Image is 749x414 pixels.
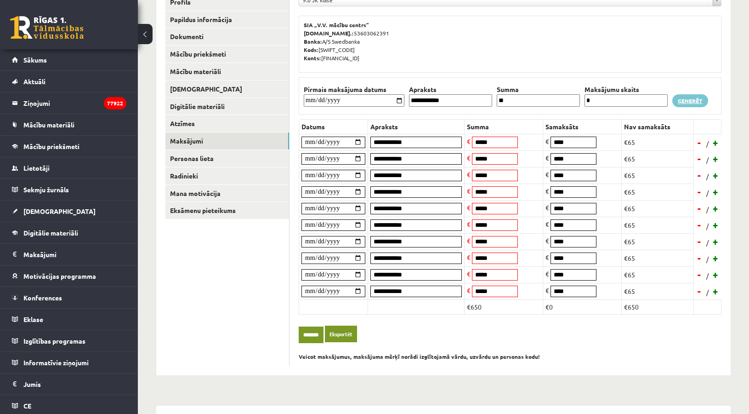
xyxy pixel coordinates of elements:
[12,136,126,157] a: Mācību priekšmeti
[10,16,84,39] a: Rīgas 1. Tālmācības vidusskola
[23,402,31,410] span: CE
[23,337,85,345] span: Izglītības programas
[299,353,540,360] b: Veicot maksājumus, maksājuma mērķī norādi izglītojamā vārdu, uzvārdu un personas kodu!
[711,168,721,182] a: +
[12,157,126,178] a: Lietotāji
[165,28,289,45] a: Dokumenti
[705,205,710,214] span: /
[695,201,704,215] a: -
[325,326,357,343] a: Eksportēt
[582,85,670,94] th: Maksājumu skaits
[23,77,45,86] span: Aktuāli
[12,114,126,135] a: Mācību materiāli
[467,137,471,145] span: €
[622,184,694,200] td: €65
[545,270,549,278] span: €
[23,272,96,280] span: Motivācijas programma
[12,374,126,395] a: Jumis
[12,330,126,351] a: Izglītības programas
[545,220,549,228] span: €
[304,21,716,62] p: 53603062391 A/S Swedbanka [SWIFT_CODE] [FINANCIAL_ID]
[622,134,694,150] td: €65
[165,46,289,63] a: Mācību priekšmeti
[545,236,549,245] span: €
[467,154,471,162] span: €
[622,266,694,283] td: €65
[104,97,126,109] i: 77922
[711,268,721,282] a: +
[12,287,126,308] a: Konferences
[12,71,126,92] a: Aktuāli
[304,29,354,37] b: [DOMAIN_NAME].:
[695,168,704,182] a: -
[467,253,471,261] span: €
[705,155,710,165] span: /
[705,271,710,281] span: /
[165,80,289,98] a: [DEMOGRAPHIC_DATA]
[467,270,471,278] span: €
[165,150,289,167] a: Personas lieta
[165,185,289,202] a: Mana motivācija
[711,201,721,215] a: +
[622,150,694,167] td: €65
[12,49,126,70] a: Sākums
[23,207,96,215] span: [DEMOGRAPHIC_DATA]
[467,170,471,178] span: €
[545,137,549,145] span: €
[622,119,694,134] th: Nav samaksāts
[705,139,710,149] span: /
[304,54,321,62] b: Konts:
[12,352,126,373] a: Informatīvie ziņojumi
[494,85,582,94] th: Summa
[368,119,465,134] th: Apraksts
[165,63,289,80] a: Mācību materiāli
[622,200,694,217] td: €65
[12,265,126,287] a: Motivācijas programma
[711,251,721,265] a: +
[705,188,710,198] span: /
[12,309,126,330] a: Eklase
[705,221,710,231] span: /
[695,251,704,265] a: -
[165,202,289,219] a: Eksāmenu pieteikums
[12,244,126,265] a: Maksājumi
[467,187,471,195] span: €
[545,253,549,261] span: €
[23,229,78,237] span: Digitālie materiāli
[545,203,549,212] span: €
[467,286,471,294] span: €
[705,254,710,264] span: /
[622,167,694,184] td: €65
[165,132,289,149] a: Maksājumi
[23,293,62,302] span: Konferences
[299,119,368,134] th: Datums
[165,11,289,28] a: Papildus informācija
[304,38,322,45] b: Banka:
[695,136,704,149] a: -
[12,92,126,114] a: Ziņojumi77922
[545,154,549,162] span: €
[465,299,543,314] td: €650
[622,217,694,233] td: €65
[711,235,721,248] a: +
[622,250,694,266] td: €65
[304,21,369,29] b: SIA „V.V. mācību centrs”
[23,92,126,114] legend: Ziņojumi
[12,222,126,243] a: Digitālie materiāli
[23,164,50,172] span: Lietotāji
[705,287,710,297] span: /
[545,187,549,195] span: €
[23,380,41,388] span: Jumis
[622,283,694,299] td: €65
[23,185,69,194] span: Sekmju žurnāls
[543,119,622,134] th: Samaksāts
[695,218,704,232] a: -
[672,94,708,107] a: Ģenerēt
[12,201,126,222] a: [DEMOGRAPHIC_DATA]
[545,286,549,294] span: €
[304,46,318,53] b: Kods:
[23,142,79,150] span: Mācību priekšmeti
[711,284,721,298] a: +
[695,268,704,282] a: -
[543,299,622,314] td: €0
